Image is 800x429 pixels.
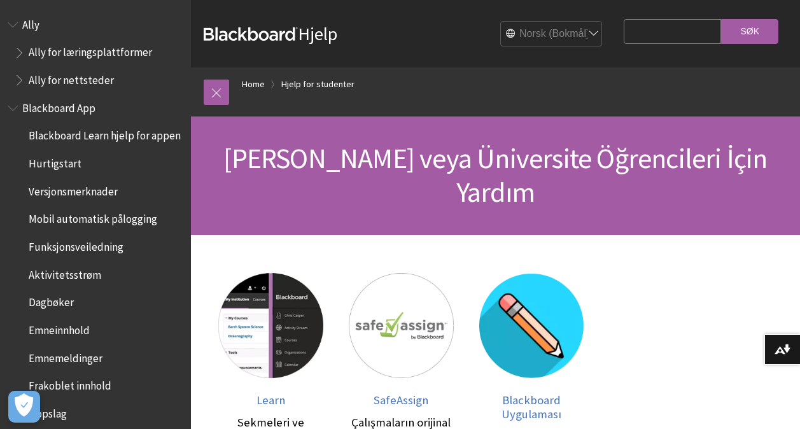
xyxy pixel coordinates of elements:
[22,97,95,115] span: Blackboard App
[22,14,39,31] span: Ally
[29,320,90,337] span: Emneinnhold
[29,376,111,393] span: Frakoblet innhold
[29,403,67,420] span: Oppslag
[721,19,778,44] input: Søk
[204,27,298,41] strong: Blackboard
[204,22,337,45] a: BlackboardHjelp
[501,22,603,47] select: Site Language Selector
[29,236,123,253] span: Funksjonsveiledning
[29,209,157,226] span: Mobil automatisk pålogging
[29,292,74,309] span: Dagbøker
[29,69,114,87] span: Ally for nettsteder
[479,273,584,378] img: Blackboard Uygulaması
[502,393,561,421] span: Blackboard Uygulaması
[281,76,354,92] a: Hjelp for studenter
[374,393,428,407] span: SafeAssign
[218,273,323,378] img: Learn
[256,393,285,407] span: Learn
[8,391,40,423] button: Open Preferences
[29,264,101,281] span: Aktivitetsstrøm
[29,348,102,365] span: Emnemeldinger
[29,153,81,170] span: Hurtigstart
[349,273,454,378] img: SafeAssign
[8,14,183,91] nav: Book outline for Anthology Ally Help
[242,76,265,92] a: Home
[29,181,118,198] span: Versjonsmerknader
[29,42,152,59] span: Ally for læringsplattformer
[223,141,767,209] span: [PERSON_NAME] veya Üniversite Öğrencileri İçin Yardım
[29,125,181,143] span: Blackboard Learn hjelp for appen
